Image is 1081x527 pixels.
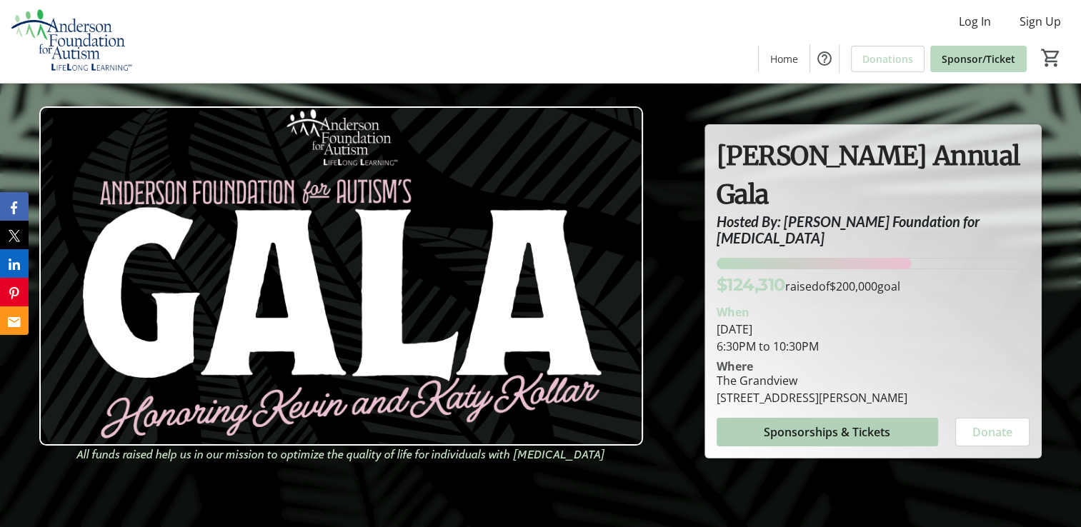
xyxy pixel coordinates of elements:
[717,140,1020,211] span: [PERSON_NAME] Annual Gala
[947,10,1002,33] button: Log In
[810,44,839,73] button: Help
[770,51,798,66] span: Home
[76,447,605,463] em: All funds raised help us in our mission to optimize the quality of life for individuals with [MED...
[717,372,907,389] div: The Grandview
[959,13,991,30] span: Log In
[972,423,1012,441] span: Donate
[717,272,900,298] p: raised of goal
[717,303,749,321] div: When
[39,106,643,446] img: Campaign CTA Media Photo
[955,418,1030,446] button: Donate
[930,46,1027,72] a: Sponsor/Ticket
[717,361,753,372] div: Where
[717,213,982,246] em: Hosted By: [PERSON_NAME] Foundation for [MEDICAL_DATA]
[862,51,913,66] span: Donations
[717,418,938,446] button: Sponsorships & Tickets
[1038,45,1064,71] button: Cart
[1008,10,1072,33] button: Sign Up
[717,274,785,295] span: $124,310
[830,278,877,294] span: $200,000
[1020,13,1061,30] span: Sign Up
[764,423,890,441] span: Sponsorships & Tickets
[759,46,809,72] a: Home
[9,6,136,77] img: Anderson Foundation for Autism 's Logo
[717,389,907,406] div: [STREET_ADDRESS][PERSON_NAME]
[851,46,925,72] a: Donations
[717,321,1030,355] div: [DATE] 6:30PM to 10:30PM
[717,258,1030,269] div: 62.155% of fundraising goal reached
[942,51,1015,66] span: Sponsor/Ticket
